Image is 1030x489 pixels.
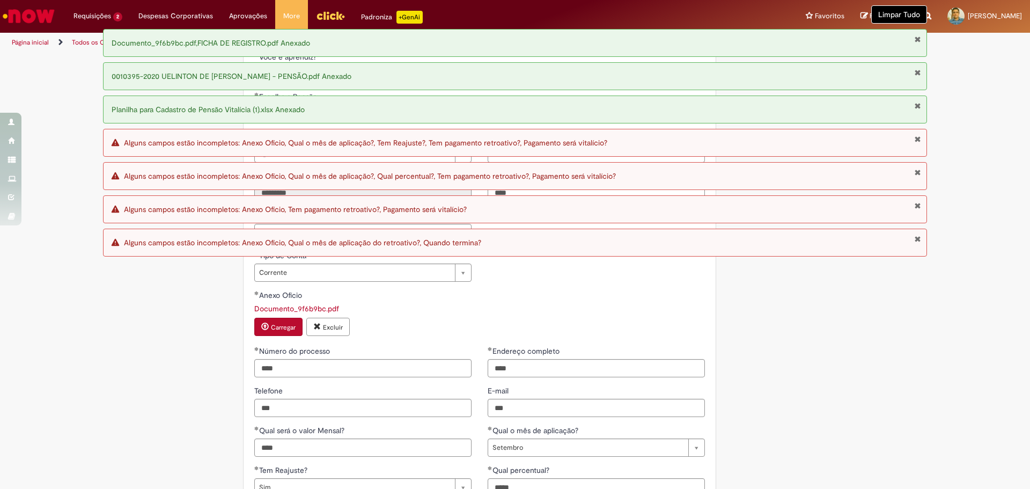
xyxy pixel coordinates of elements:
[271,323,296,332] small: Carregar
[871,5,927,24] button: Limpar todas as notificações
[254,399,472,417] input: Telefone
[259,264,450,281] span: Corrente
[72,38,129,47] a: Todos os Catálogos
[968,11,1022,20] span: [PERSON_NAME]
[254,426,259,430] span: Obrigatório Preenchido
[254,291,259,295] span: Obrigatório Preenchido
[914,68,921,77] button: Fechar Notificação
[254,439,472,457] input: Qual será o valor Mensal?
[259,426,347,435] span: Qual será o valor Mensal?
[492,346,562,356] span: Endereço completo
[323,323,343,332] small: Excluir
[254,304,339,313] a: Download de Documento_9f6b9bc.pdf
[12,38,49,47] a: Página inicial
[488,426,492,430] span: Obrigatório Preenchido
[8,33,679,53] ul: Trilhas de página
[914,201,921,210] button: Fechar Notificação
[112,105,305,114] span: Planilha para Cadastro de Pensão Vitalícia (1).xlsx Anexado
[492,465,551,475] span: Qual percentual?
[914,168,921,177] button: Fechar Notificação
[73,11,111,21] span: Requisições
[488,359,705,377] input: Endereço completo
[254,386,285,396] span: Telefone
[488,466,492,470] span: Obrigatório Preenchido
[259,346,332,356] span: Número do processo
[124,238,481,247] span: Alguns campos estão incompletos: Anexo Ofício, Qual o mês de aplicação do retroativo?, Quando ter...
[259,290,304,300] span: Anexo Ofício
[492,426,580,435] span: Qual o mês de aplicação?
[914,35,921,43] button: Fechar Notificação
[914,101,921,110] button: Fechar Notificação
[914,235,921,243] button: Fechar Notificação
[259,465,310,475] span: Tem Reajuste?
[492,439,683,456] span: Setembro
[112,71,351,81] span: 0010395-2020 UELINTON DE [PERSON_NAME] - PENSÃO.pdf Anexado
[488,347,492,351] span: Obrigatório Preenchido
[1,5,56,27] img: ServiceNow
[254,359,472,377] input: Número do processo
[914,135,921,143] button: Fechar Notificação
[124,138,607,148] span: Alguns campos estão incompletos: Anexo Ofício, Qual o mês de aplicação?, Tem Reajuste?, Tem pagam...
[306,318,350,336] button: Excluir anexo Documento_9f6b9bc.pdf
[112,38,310,48] span: Documento_9f6b9bc.pdf,FICHA DE REGISTRO.pdf Anexado
[488,386,511,396] span: E-mail
[124,171,616,181] span: Alguns campos estão incompletos: Anexo Ofício, Qual o mês de aplicação?, Qual percentual?, Tem pa...
[488,399,705,417] input: E-mail
[254,318,303,336] button: Carregar anexo de Anexo Ofício Required
[254,347,259,351] span: Obrigatório Preenchido
[254,466,259,470] span: Obrigatório Preenchido
[124,205,467,214] span: Alguns campos estão incompletos: Anexo Ofício, Tem pagamento retroativo?, Pagamento será vitalício?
